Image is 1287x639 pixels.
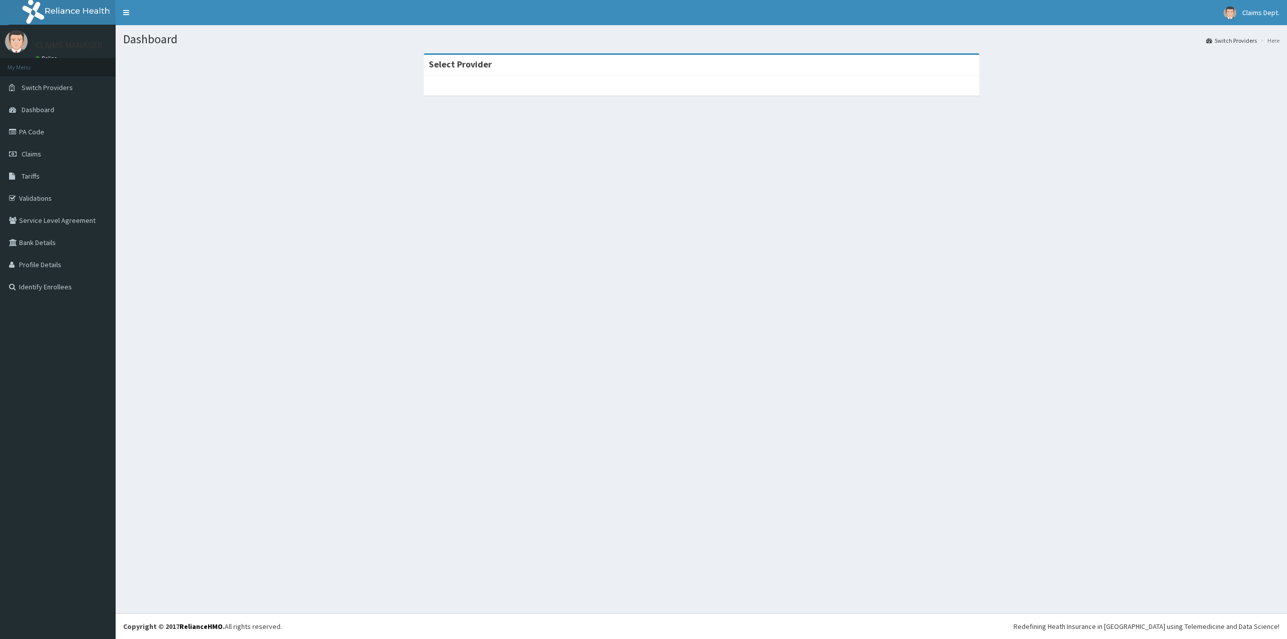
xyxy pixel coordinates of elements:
li: Here [1258,36,1279,45]
h1: Dashboard [123,33,1279,46]
footer: All rights reserved. [116,613,1287,639]
a: Online [35,55,59,62]
a: Switch Providers [1206,36,1257,45]
img: User Image [1224,7,1236,19]
span: Claims Dept. [1242,8,1279,17]
span: Claims [22,149,41,158]
img: User Image [5,30,28,53]
span: Tariffs [22,172,40,181]
span: Switch Providers [22,83,73,92]
strong: Select Provider [429,58,492,70]
strong: Copyright © 2017 . [123,622,225,631]
div: Redefining Heath Insurance in [GEOGRAPHIC_DATA] using Telemedicine and Data Science! [1014,621,1279,631]
span: Dashboard [22,105,54,114]
a: RelianceHMO [179,622,223,631]
p: CLAIMS MANAGER [35,41,103,50]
